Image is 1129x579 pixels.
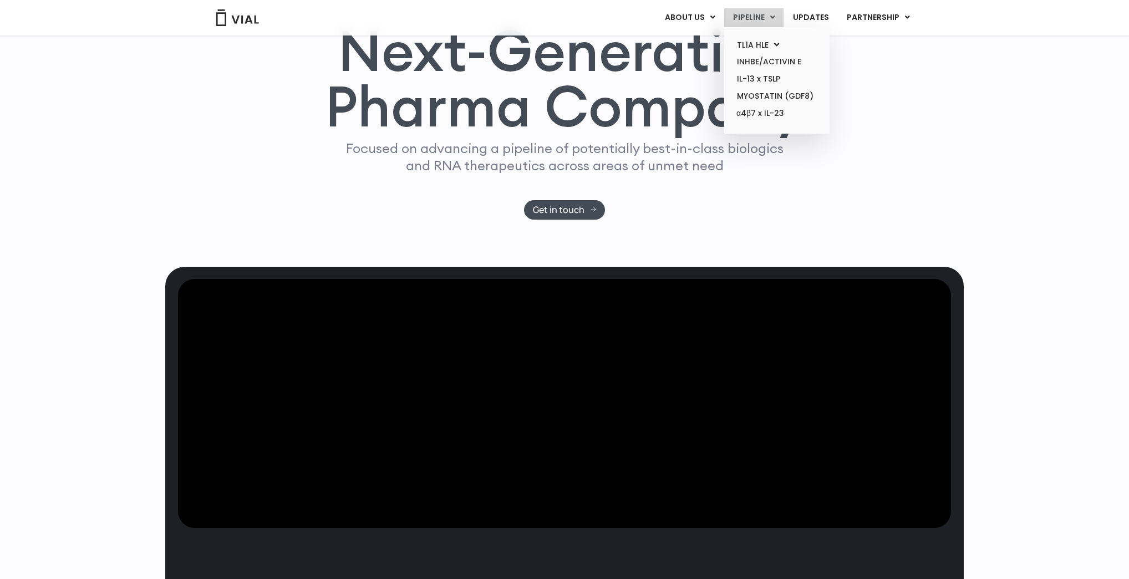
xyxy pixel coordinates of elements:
span: Get in touch [533,206,584,214]
img: Vial Logo [215,9,260,26]
a: IL-13 x TSLP [728,70,825,88]
a: UPDATES [784,8,837,27]
h1: Next-Generation Pharma Company [324,23,805,135]
a: MYOSTATIN (GDF8) [728,88,825,105]
a: ABOUT USMenu Toggle [656,8,724,27]
a: TL1A HLEMenu Toggle [728,37,825,54]
a: PARTNERSHIPMenu Toggle [838,8,919,27]
a: PIPELINEMenu Toggle [724,8,784,27]
p: Focused on advancing a pipeline of potentially best-in-class biologics and RNA therapeutics acros... [341,140,788,174]
a: α4β7 x IL-23 [728,105,825,123]
a: Get in touch [524,200,606,220]
a: INHBE/ACTIVIN E [728,53,825,70]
